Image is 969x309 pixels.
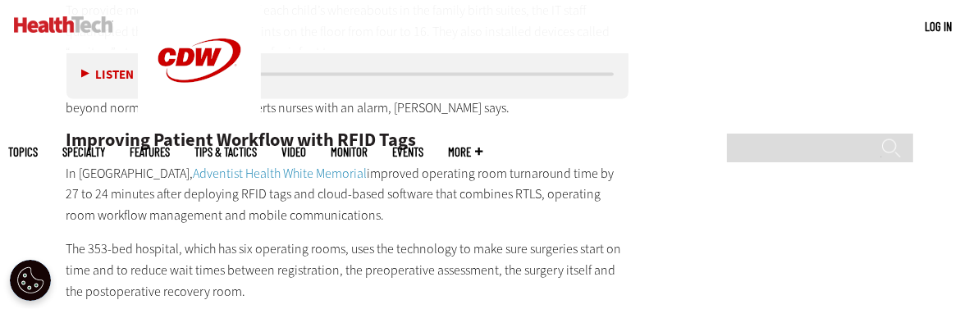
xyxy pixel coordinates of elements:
a: Tips & Tactics [195,146,258,158]
span: More [449,146,483,158]
a: Adventist Health White Memorial [194,165,368,182]
a: MonITor [331,146,368,158]
a: Events [393,146,424,158]
button: Open Preferences [10,260,51,301]
div: User menu [926,18,953,35]
span: Topics [9,146,39,158]
a: CDW [138,108,261,125]
span: Specialty [63,146,106,158]
div: Cookie Settings [10,260,51,301]
a: Log in [926,19,953,34]
p: The 353-bed hospital, which has six operating rooms, uses the technology to make sure surgeries s... [66,239,629,302]
img: Home [14,16,113,33]
a: Features [130,146,171,158]
a: Video [282,146,307,158]
p: In [GEOGRAPHIC_DATA], improved operating room turnaround time by 27 to 24 minutes after deploying... [66,163,629,226]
